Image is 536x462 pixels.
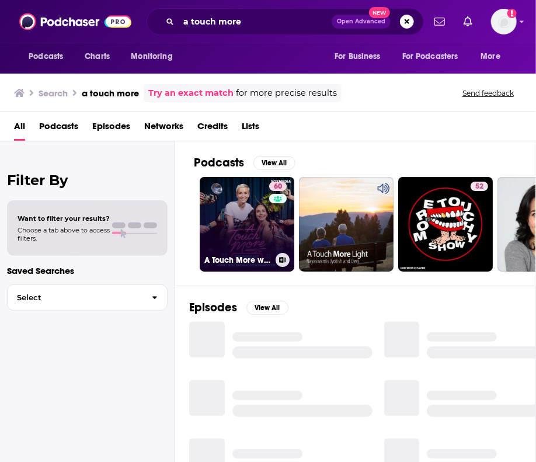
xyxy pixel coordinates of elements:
[326,46,395,68] button: open menu
[77,46,117,68] a: Charts
[39,117,78,141] a: Podcasts
[179,12,332,31] input: Search podcasts, credits, & more...
[200,177,294,272] a: 60A Touch More with [PERSON_NAME] & [PERSON_NAME]
[131,48,172,65] span: Monitoring
[337,19,385,25] span: Open Advanced
[147,8,424,35] div: Search podcasts, credits, & more...
[194,155,244,170] h2: Podcasts
[332,15,391,29] button: Open AdvancedNew
[246,301,288,315] button: View All
[471,182,488,191] a: 52
[253,156,295,170] button: View All
[402,48,458,65] span: For Podcasters
[398,177,493,272] a: 52
[507,9,517,18] svg: Add a profile image
[189,300,288,315] a: EpisodesView All
[204,255,271,265] h3: A Touch More with [PERSON_NAME] & [PERSON_NAME]
[473,46,516,68] button: open menu
[491,9,517,34] img: User Profile
[7,172,168,189] h2: Filter By
[29,48,63,65] span: Podcasts
[236,86,337,100] span: for more precise results
[269,182,287,191] a: 60
[144,117,183,141] a: Networks
[39,88,68,99] h3: Search
[7,265,168,276] p: Saved Searches
[20,46,78,68] button: open menu
[475,181,483,193] span: 52
[491,9,517,34] span: Logged in as ei1745
[14,117,25,141] a: All
[197,117,228,141] a: Credits
[18,214,110,223] span: Want to filter your results?
[481,48,501,65] span: More
[430,12,450,32] a: Show notifications dropdown
[7,284,168,311] button: Select
[459,12,477,32] a: Show notifications dropdown
[242,117,259,141] a: Lists
[8,294,142,301] span: Select
[19,11,131,33] img: Podchaser - Follow, Share and Rate Podcasts
[82,88,139,99] h3: a touch more
[85,48,110,65] span: Charts
[335,48,381,65] span: For Business
[459,88,517,98] button: Send feedback
[123,46,187,68] button: open menu
[369,7,390,18] span: New
[92,117,130,141] a: Episodes
[491,9,517,34] button: Show profile menu
[18,226,110,242] span: Choose a tab above to access filters.
[148,86,234,100] a: Try an exact match
[194,155,295,170] a: PodcastsView All
[189,300,237,315] h2: Episodes
[395,46,475,68] button: open menu
[274,181,282,193] span: 60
